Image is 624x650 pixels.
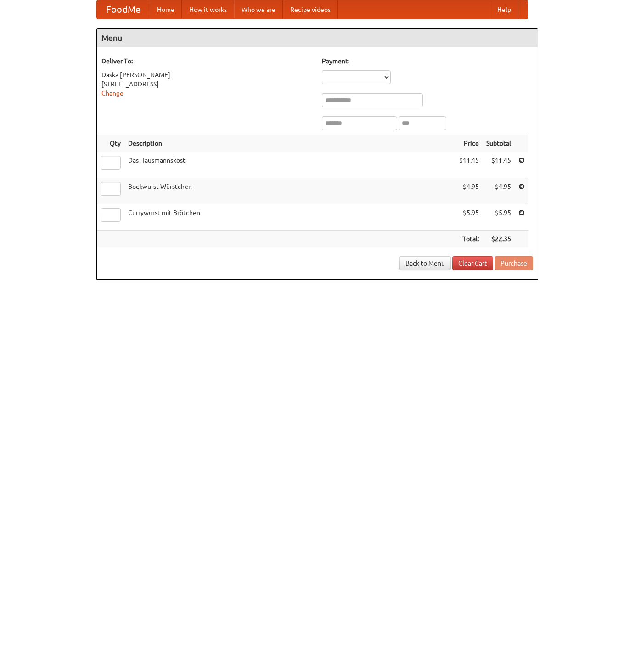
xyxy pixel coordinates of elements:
[101,90,124,97] a: Change
[399,256,451,270] a: Back to Menu
[101,57,313,66] h5: Deliver To:
[283,0,338,19] a: Recipe videos
[97,135,124,152] th: Qty
[483,178,515,204] td: $4.95
[124,152,455,178] td: Das Hausmannskost
[483,231,515,248] th: $22.35
[234,0,283,19] a: Who we are
[483,135,515,152] th: Subtotal
[455,135,483,152] th: Price
[124,178,455,204] td: Bockwurst Würstchen
[495,256,533,270] button: Purchase
[124,135,455,152] th: Description
[455,152,483,178] td: $11.45
[483,204,515,231] td: $5.95
[97,0,150,19] a: FoodMe
[101,70,313,79] div: Daska [PERSON_NAME]
[97,29,538,47] h4: Menu
[150,0,182,19] a: Home
[455,231,483,248] th: Total:
[455,178,483,204] td: $4.95
[322,57,533,66] h5: Payment:
[455,204,483,231] td: $5.95
[483,152,515,178] td: $11.45
[101,79,313,89] div: [STREET_ADDRESS]
[124,204,455,231] td: Currywurst mit Brötchen
[490,0,518,19] a: Help
[452,256,493,270] a: Clear Cart
[182,0,234,19] a: How it works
